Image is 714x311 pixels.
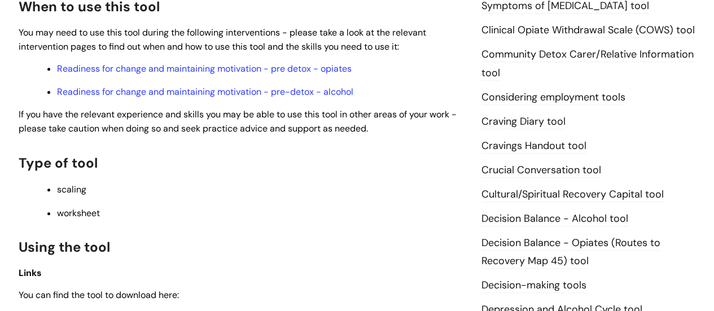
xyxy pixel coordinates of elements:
[481,187,664,202] a: Cultural/Spiritual Recovery Capital tool
[19,108,457,134] span: If you have the relevant experience and skills you may be able to use this tool in other areas of...
[57,63,352,75] a: Readiness for change and maintaining motivation - pre detox - opiates
[481,23,695,38] a: Clinical Opiate Withdrawal Scale (COWS) tool
[481,115,566,129] a: Craving Diary tool
[57,86,353,98] a: Readiness for change and maintaining motivation - pre-detox - alcohol
[57,207,100,219] span: worksheet
[19,238,110,256] span: Using the tool
[19,267,42,279] span: Links
[481,278,586,293] a: Decision-making tools
[481,90,625,105] a: Considering employment tools
[481,139,586,154] a: Cravings Handout tool
[57,183,86,195] span: scaling
[481,212,628,226] a: Decision Balance - Alcohol tool
[19,289,179,301] span: You can find the tool to download here:
[481,163,601,178] a: Crucial Conversation tool
[481,47,694,80] a: Community Detox Carer/Relative Information tool
[19,27,426,52] span: You may need to use this tool during the following interventions - please take a look at the rele...
[481,236,660,269] a: Decision Balance - Opiates (Routes to Recovery Map 45) tool
[19,154,98,172] span: Type of tool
